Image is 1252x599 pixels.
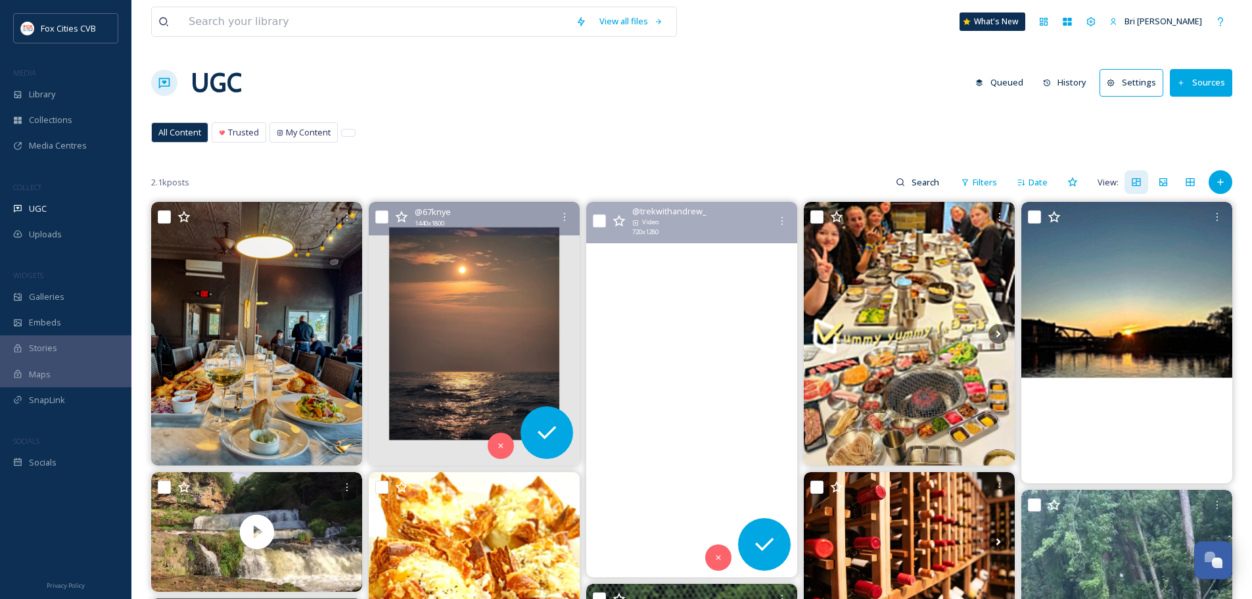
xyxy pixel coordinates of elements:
span: Uploads [29,228,62,241]
span: @ 67knye [415,206,451,218]
span: Library [29,88,55,101]
span: Video [642,218,659,227]
span: Date [1029,176,1048,189]
button: Sources [1170,69,1232,96]
span: Media Centres [29,139,87,152]
span: Filters [973,176,997,189]
span: SOCIALS [13,436,39,446]
span: UGC [29,203,47,215]
span: Maps [29,368,51,381]
span: View: [1098,176,1119,189]
a: Settings [1100,69,1170,96]
img: #getoutstayout #naturebeauty #naturediversity #landscape_lovers #landscapelover #ic_landscapers #... [1021,202,1232,483]
a: View all files [593,9,670,34]
input: Search your library [182,7,569,36]
span: Embeds [29,316,61,329]
a: Bri [PERSON_NAME] [1103,9,1209,34]
span: Collections [29,114,72,126]
span: My Content [286,126,331,139]
span: COLLECT [13,182,41,192]
span: Trusted [228,126,259,139]
img: images.png [21,22,34,35]
button: Open Chat [1194,541,1232,579]
span: Stories [29,342,57,354]
a: What's New [960,12,1025,31]
a: Privacy Policy [47,577,85,592]
span: SnapLink [29,394,65,406]
video: Totally worth the trip here just for this 🙏 . . . . . . #willowriverstatepark #willowfalls #water... [151,472,362,591]
span: Bri [PERSON_NAME] [1124,15,1202,27]
img: Morning time on Lake Michigan . . . . . . . . . . . . . . . #minnesotaphotographer #minnesotaprou... [369,202,580,466]
span: Galleries [29,291,64,303]
input: Search [905,169,948,195]
span: Privacy Policy [47,581,85,590]
span: All Content [158,126,201,139]
button: Queued [969,70,1030,95]
span: Fox Cities CVB [41,22,96,34]
img: thumbnail [151,472,362,591]
img: Your Weekend Vibe is Here! 🎉✨ Weekend plans = Sorted! ✅ Looking for the perfect spot to unwind, l... [804,202,1015,466]
video: #hikewisconsin #wisconsin #travelwisconsin #explorewisconsin #discoverwisconsin #hike #outwigo #n... [586,202,797,577]
span: 720 x 1280 [632,228,659,237]
a: UGC [191,63,242,103]
a: Queued [969,70,1036,95]
span: 1440 x 1800 [415,219,444,228]
button: History [1036,70,1094,95]
img: If you’re not brunchin’ with us from 9-2 pm, you’ll want to snag a spot for dinner. Nothing beats... [151,202,362,466]
a: History [1036,70,1100,95]
span: @ trekwithandrew_ [632,205,707,218]
span: Socials [29,456,57,469]
span: MEDIA [13,68,36,78]
button: Settings [1100,69,1163,96]
span: WIDGETS [13,270,43,280]
span: 2.1k posts [151,176,189,189]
